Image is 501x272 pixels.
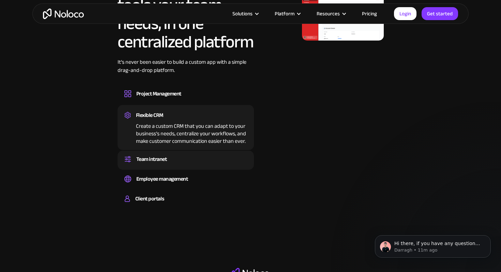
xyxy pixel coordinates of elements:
[224,9,266,18] div: Solutions
[135,194,164,204] div: Client portals
[136,174,188,184] div: Employee management
[136,154,167,164] div: Team intranet
[266,9,308,18] div: Platform
[365,221,501,269] iframe: Intercom notifications message
[124,120,247,145] div: Create a custom CRM that you can adapt to your business’s needs, centralize your workflows, and m...
[275,9,294,18] div: Platform
[124,204,247,206] div: Build a secure, fully-branded, and personalized client portal that lets your customers self-serve.
[136,89,181,99] div: Project Management
[232,9,253,18] div: Solutions
[353,9,385,18] a: Pricing
[317,9,340,18] div: Resources
[124,184,247,186] div: Easily manage employee information, track performance, and handle HR tasks from a single platform.
[118,58,254,85] div: It’s never been easier to build a custom app with a simple drag-and-drop platform.
[43,9,84,19] a: home
[124,99,247,101] div: Design custom project management tools to speed up workflows, track progress, and optimize your t...
[422,7,458,20] a: Get started
[394,7,416,20] a: Login
[308,9,353,18] div: Resources
[136,110,163,120] div: Flexible CRM
[124,164,247,166] div: Set up a central space for your team to collaborate, share information, and stay up to date on co...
